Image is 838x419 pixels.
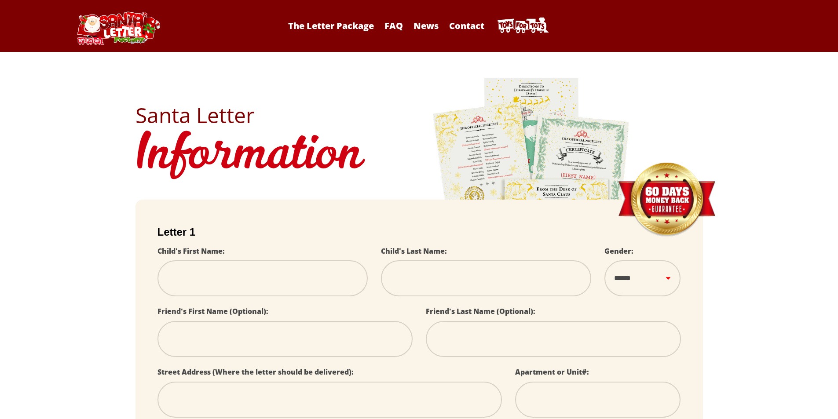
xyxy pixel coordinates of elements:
[426,306,535,316] label: Friend's Last Name (Optional):
[157,367,354,377] label: Street Address (Where the letter should be delivered):
[617,162,716,237] img: Money Back Guarantee
[380,20,407,32] a: FAQ
[135,126,703,186] h1: Information
[445,20,489,32] a: Contact
[409,20,443,32] a: News
[284,20,378,32] a: The Letter Package
[74,11,162,45] img: Santa Letter Logo
[604,246,633,256] label: Gender:
[157,306,268,316] label: Friend's First Name (Optional):
[157,226,681,238] h2: Letter 1
[515,367,589,377] label: Apartment or Unit#:
[381,246,447,256] label: Child's Last Name:
[135,105,703,126] h2: Santa Letter
[432,77,630,323] img: letters.png
[157,246,225,256] label: Child's First Name:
